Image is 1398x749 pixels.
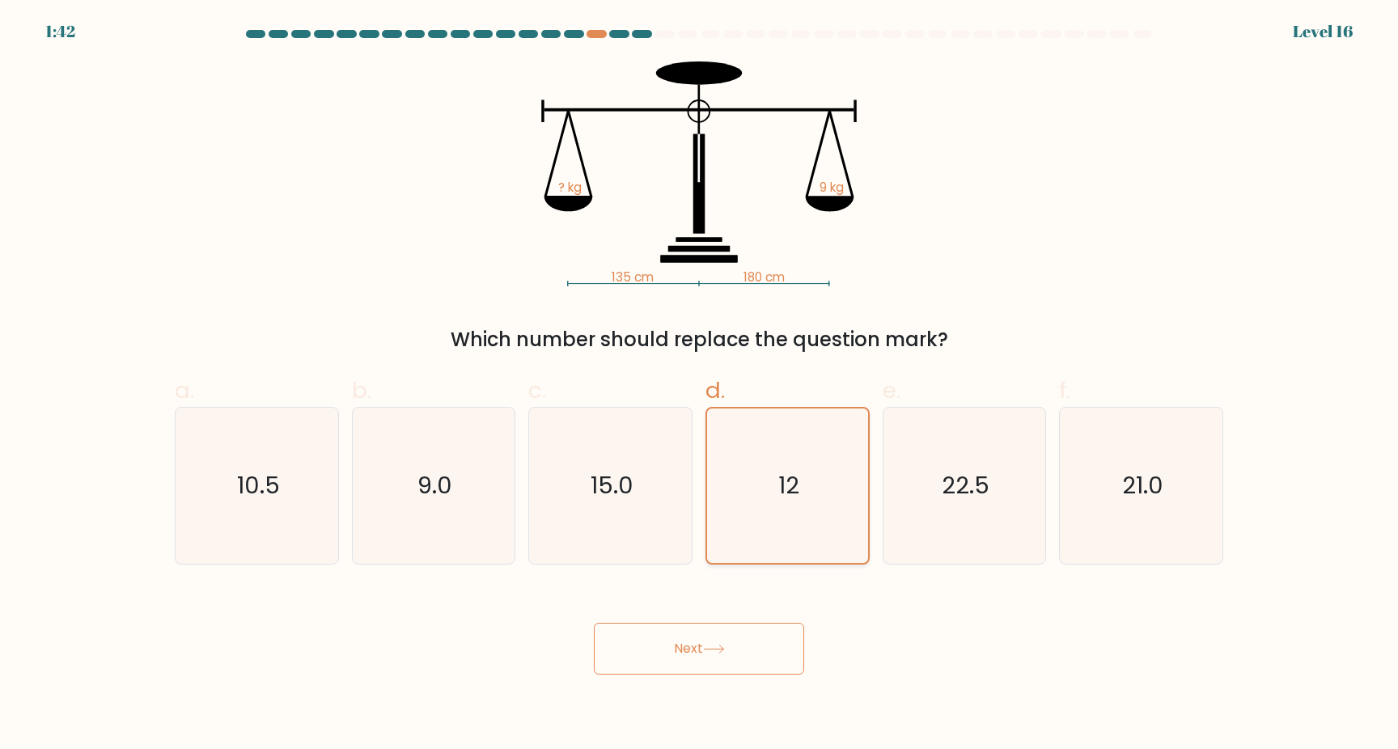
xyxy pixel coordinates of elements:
tspan: ? kg [558,179,582,196]
button: Next [594,623,804,675]
span: c. [528,374,546,406]
span: f. [1059,374,1070,406]
span: b. [352,374,371,406]
tspan: 135 cm [612,269,654,286]
div: 1:42 [45,19,75,44]
tspan: 9 kg [820,179,844,196]
tspan: 180 cm [743,269,785,286]
text: 9.0 [417,469,452,501]
text: 15.0 [591,469,633,501]
span: a. [175,374,194,406]
text: 22.5 [942,469,989,501]
div: Level 16 [1293,19,1353,44]
span: d. [705,374,725,406]
text: 21.0 [1122,469,1163,501]
text: 10.5 [237,469,280,501]
text: 12 [778,469,799,501]
div: Which number should replace the question mark? [184,325,1214,354]
span: e. [883,374,900,406]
